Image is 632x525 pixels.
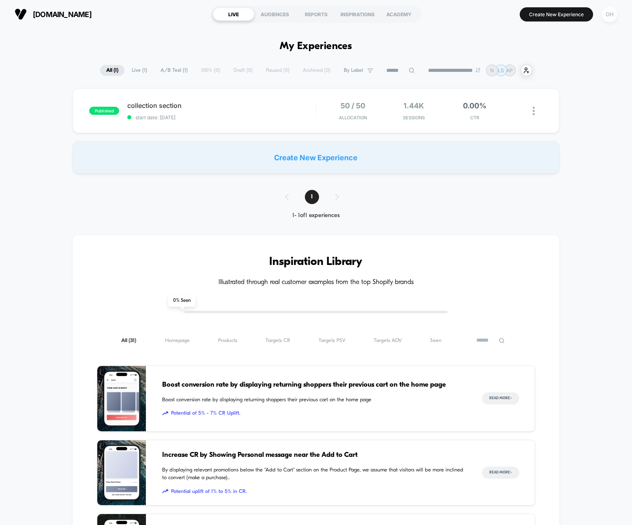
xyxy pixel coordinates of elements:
span: Targets CR [266,338,290,344]
span: Sessions [385,115,442,120]
button: Read More> [482,467,519,479]
span: Boost conversion rate by displaying returning shoppers their previous cart on the home page [162,380,465,390]
div: INSPIRATIONS [337,8,378,21]
span: ( 31 ) [129,338,136,343]
div: OH [602,6,617,22]
span: A/B Test ( 1 ) [154,65,194,76]
button: Create New Experience [520,7,593,22]
span: published [89,107,119,115]
div: REPORTS [296,8,337,21]
span: 50 / 50 [341,101,365,110]
div: Create New Experience [73,141,559,174]
div: ACADEMY [378,8,420,21]
img: Boost conversion rate by displaying returning shoppers their previous cart on the home page [97,366,146,431]
h4: Illustrated through real customer examples from the top Shopify brands [97,279,535,286]
p: LS [498,67,504,73]
span: Targets AOV [374,338,402,344]
div: AUDIENCES [254,8,296,21]
span: Seen [430,338,441,344]
h3: Inspiration Library [97,256,535,269]
button: Read More> [482,392,519,405]
span: By Label [344,67,363,73]
span: Live ( 1 ) [126,65,153,76]
span: Allocation [339,115,367,120]
p: N [490,67,494,73]
img: close [533,107,535,115]
span: Homepage [165,338,190,344]
img: end [476,68,480,73]
span: start date: [DATE] [127,114,315,120]
span: [DOMAIN_NAME] [33,10,92,19]
span: 0.00% [463,101,486,110]
img: Visually logo [15,8,27,20]
span: CTR [446,115,503,120]
span: All [121,338,136,344]
span: 0 % Seen [168,295,195,307]
span: collection section [127,101,315,110]
button: OH [599,6,620,23]
h1: My Experiences [280,41,352,52]
span: All ( 1 ) [100,65,124,76]
span: Products [218,338,237,344]
div: LIVE [213,8,254,21]
span: By displaying relevant promotions below the "Add to Cart" section on the Product Page, we assume ... [162,466,465,482]
span: 1 [305,190,319,204]
span: Boost conversion rate by displaying returning shoppers their previous cart on the home page [162,396,465,404]
p: AP [506,67,513,73]
img: By displaying relevant promotions below the "Add to Cart" section on the Product Page, we assume ... [97,440,146,506]
span: Targets PSV [319,338,345,344]
span: Potential of 5% - 7% CR Uplift. [162,409,465,417]
div: 1 - 1 of 1 experiences [277,212,355,219]
span: Potential uplift of 1% to 5% in CR. [162,488,465,496]
button: [DOMAIN_NAME] [12,8,94,21]
span: Increase CR by Showing Personal message near the Add to Cart [162,450,465,460]
span: 1.44k [403,101,424,110]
